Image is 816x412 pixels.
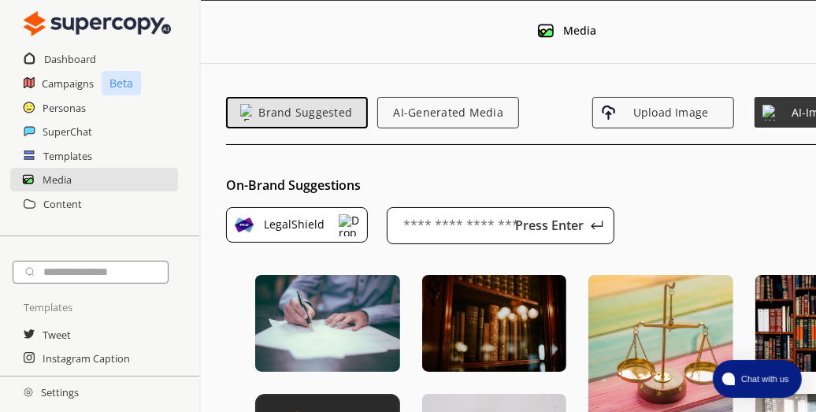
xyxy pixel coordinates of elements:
[43,323,71,347] a: Tweet
[44,47,96,71] a: Dashboard
[42,72,94,95] a: Campaigns
[339,214,361,236] img: Dropdown
[713,360,802,398] button: atlas-launcher
[255,275,400,372] img: Unsplash Image 1
[510,219,589,232] p: Press Enter
[43,168,72,191] a: Media
[24,388,33,397] img: Close
[377,97,519,128] button: AI-Generated Media
[226,97,368,128] button: Emoji IconBrand Suggested
[43,347,130,370] a: Instagram Caption
[422,275,567,371] img: Unsplash Image 8
[735,373,792,385] span: Chat with us
[258,214,325,239] div: LegalShield
[591,219,603,232] img: Press Enter
[43,96,86,120] a: Personas
[617,106,725,119] span: Upload Image
[592,97,734,128] button: Upload IconUpload Image
[240,104,252,121] img: Emoji Icon
[43,120,92,143] a: SuperChat
[233,214,255,236] img: Brand
[563,24,596,37] div: Media
[252,106,358,119] span: Brand Suggested
[43,144,92,168] a: Templates
[43,370,112,394] a: Facebook Post
[24,8,171,39] img: Close
[762,105,778,121] img: Weather Stars Icon
[102,71,141,95] p: Beta
[601,105,617,121] img: Upload Icon
[528,216,606,235] button: Press Enter
[538,23,554,39] img: Media Icon
[386,106,510,119] span: AI-Generated Media
[43,192,82,216] a: Content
